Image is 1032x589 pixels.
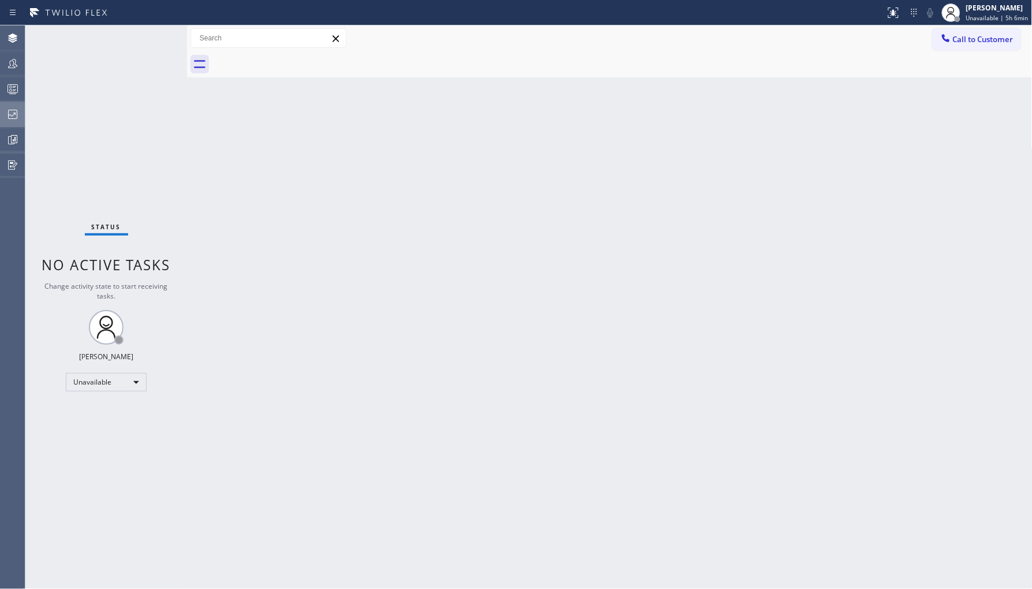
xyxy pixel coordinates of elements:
button: Mute [922,5,938,21]
div: [PERSON_NAME] [79,352,133,361]
input: Search [191,29,346,47]
span: Call to Customer [953,34,1014,44]
span: Change activity state to start receiving tasks. [45,281,168,301]
span: Status [92,223,121,231]
span: Unavailable | 5h 6min [966,14,1029,22]
div: [PERSON_NAME] [966,3,1029,13]
button: Call to Customer [933,28,1021,50]
div: Unavailable [66,373,147,392]
span: No active tasks [42,255,171,274]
